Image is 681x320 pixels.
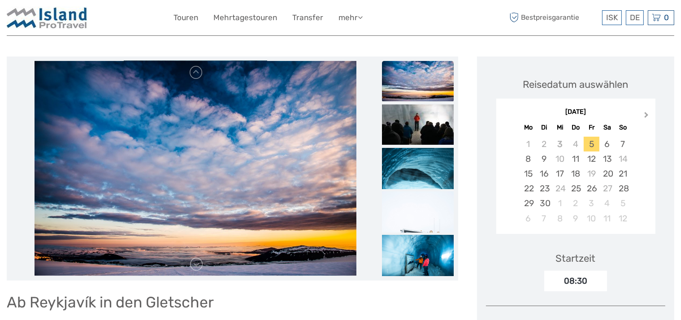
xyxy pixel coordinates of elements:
[521,166,536,181] div: Choose Montag, 15. September 2025
[568,121,583,134] div: Do
[626,10,644,25] div: DE
[615,166,631,181] div: Choose Sonntag, 21. September 2025
[521,121,536,134] div: Mo
[552,166,568,181] div: Choose Mittwoch, 17. September 2025
[536,211,552,226] div: Choose Dienstag, 7. Oktober 2025
[552,137,568,151] div: Not available Mittwoch, 3. September 2025
[536,166,552,181] div: Choose Dienstag, 16. September 2025
[615,121,631,134] div: So
[536,151,552,166] div: Choose Dienstag, 9. September 2025
[568,181,583,196] div: Choose Donnerstag, 25. September 2025
[174,11,198,24] a: Touren
[507,10,600,25] span: Bestpreisgarantie
[7,7,87,29] img: Iceland ProTravel
[568,151,583,166] div: Choose Donnerstag, 11. September 2025
[521,196,536,211] div: Choose Montag, 29. September 2025
[584,196,599,211] div: Choose Freitag, 3. Oktober 2025
[521,181,536,196] div: Choose Montag, 22. September 2025
[552,121,568,134] div: Mi
[382,235,454,283] img: 3f902d68b7e440dfbfefbc9f1aa5903a.jpeg
[599,181,615,196] div: Not available Samstag, 27. September 2025
[584,166,599,181] div: Not available Freitag, 19. September 2025
[599,196,615,211] div: Choose Samstag, 4. Oktober 2025
[663,13,670,22] span: 0
[615,151,631,166] div: Not available Sonntag, 14. September 2025
[544,271,607,291] div: 08:30
[568,166,583,181] div: Choose Donnerstag, 18. September 2025
[606,13,618,22] span: ISK
[536,196,552,211] div: Choose Dienstag, 30. September 2025
[568,211,583,226] div: Choose Donnerstag, 9. Oktober 2025
[615,181,631,196] div: Choose Sonntag, 28. September 2025
[615,137,631,151] div: Choose Sonntag, 7. September 2025
[640,110,655,124] button: Next Month
[521,211,536,226] div: Choose Montag, 6. Oktober 2025
[599,151,615,166] div: Choose Samstag, 13. September 2025
[382,191,454,299] img: 78c017c5f6d541388602ecc5aa2d43bc.jpeg
[615,196,631,211] div: Choose Sonntag, 5. Oktober 2025
[584,211,599,226] div: Choose Freitag, 10. Oktober 2025
[599,121,615,134] div: Sa
[382,104,454,145] img: 93f9e51d46c94bc4a73d05730ff84aed_slider_thumbnail.jpeg
[615,211,631,226] div: Choose Sonntag, 12. Oktober 2025
[599,166,615,181] div: Choose Samstag, 20. September 2025
[552,196,568,211] div: Choose Mittwoch, 1. Oktober 2025
[382,148,454,255] img: 56c4b3d4da864349951a8d5b452676bb.jpeg
[521,151,536,166] div: Choose Montag, 8. September 2025
[496,108,655,117] div: [DATE]
[584,121,599,134] div: Fr
[213,11,277,24] a: Mehrtagestouren
[584,151,599,166] div: Choose Freitag, 12. September 2025
[13,16,101,23] p: We're away right now. Please check back later!
[292,11,323,24] a: Transfer
[523,78,629,91] div: Reisedatum auswählen
[599,137,615,151] div: Choose Samstag, 6. September 2025
[552,151,568,166] div: Not available Mittwoch, 10. September 2025
[584,137,599,151] div: Choose Freitag, 5. September 2025
[584,181,599,196] div: Choose Freitag, 26. September 2025
[382,61,454,101] img: 7a9e2ded185e41cb8d6f72ee6785073f_slider_thumbnail.jpeg
[568,137,583,151] div: Not available Donnerstag, 4. September 2025
[7,293,458,311] h1: Ab Reykjavík in den Gletscher
[536,121,552,134] div: Di
[521,137,536,151] div: Not available Montag, 1. September 2025
[552,211,568,226] div: Choose Mittwoch, 8. Oktober 2025
[499,137,652,226] div: month 2025-09
[599,211,615,226] div: Choose Samstag, 11. Oktober 2025
[338,11,363,24] a: mehr
[536,181,552,196] div: Choose Dienstag, 23. September 2025
[556,251,596,265] div: Startzeit
[35,61,357,276] img: 7a9e2ded185e41cb8d6f72ee6785073f_main_slider.jpeg
[552,181,568,196] div: Not available Mittwoch, 24. September 2025
[103,14,114,25] button: Open LiveChat chat widget
[568,196,583,211] div: Choose Donnerstag, 2. Oktober 2025
[536,137,552,151] div: Not available Dienstag, 2. September 2025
